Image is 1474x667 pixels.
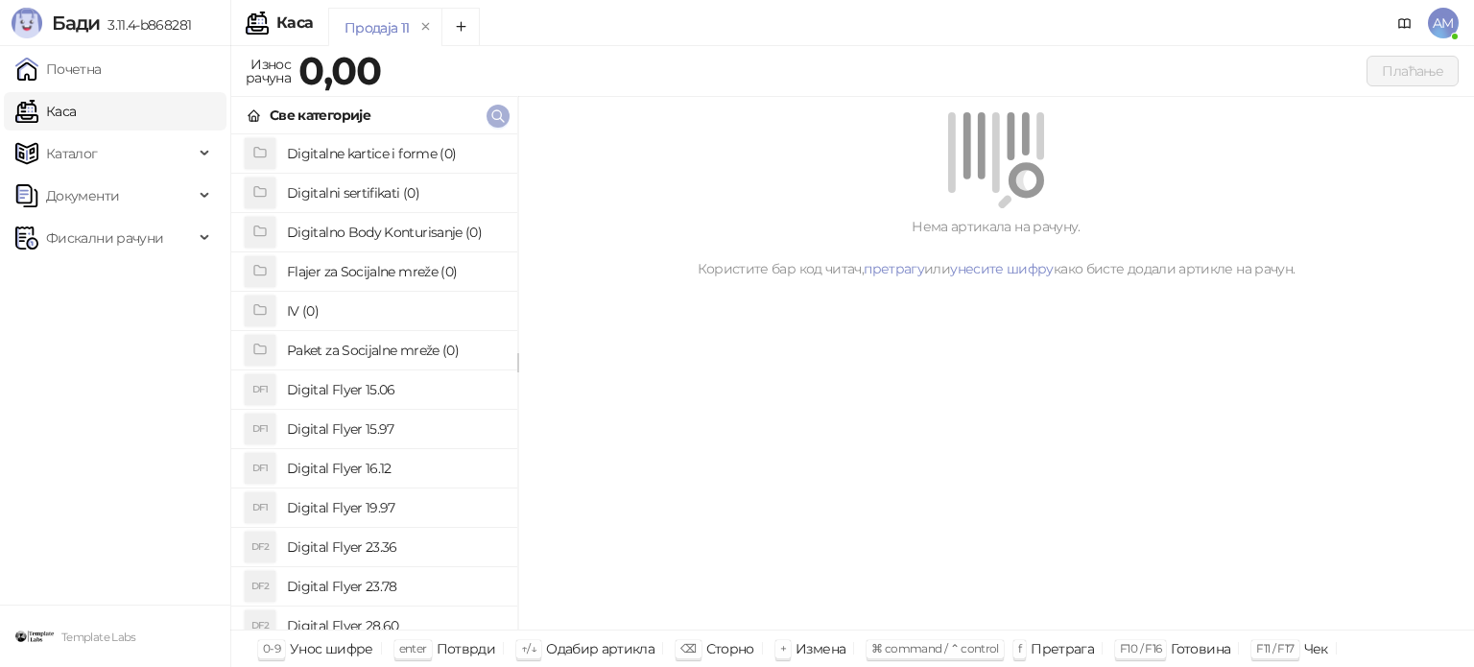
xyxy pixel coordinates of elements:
button: remove [414,19,439,36]
h4: Digitalni sertifikati (0) [287,178,502,208]
a: Каса [15,92,76,131]
h4: Flajer za Socijalne mreže (0) [287,256,502,287]
span: Фискални рачуни [46,219,163,257]
h4: Digital Flyer 15.06 [287,374,502,405]
div: Унос шифре [290,636,373,661]
span: enter [399,641,427,655]
button: Add tab [441,8,480,46]
div: DF2 [245,610,275,641]
small: Template Labs [61,631,136,644]
div: Све категорије [270,105,370,126]
h4: Digitalno Body Konturisanje (0) [287,217,502,248]
a: претрагу [864,260,924,277]
h4: Digital Flyer 23.36 [287,532,502,562]
div: Чек [1304,636,1328,661]
div: Потврди [437,636,496,661]
span: Каталог [46,134,98,173]
h4: Digital Flyer 28.60 [287,610,502,641]
div: DF1 [245,374,275,405]
img: 64x64-companyLogo-46bbf2fd-0887-484e-a02e-a45a40244bfa.png [15,617,54,655]
h4: Digital Flyer 23.78 [287,571,502,602]
span: f [1018,641,1021,655]
h4: Paket za Socijalne mreže (0) [287,335,502,366]
h4: IV (0) [287,296,502,326]
strong: 0,00 [298,47,381,94]
div: Нема артикала на рачуну. Користите бар код читач, или како бисте додали артикле на рачун. [541,216,1451,279]
div: DF2 [245,571,275,602]
div: DF1 [245,453,275,484]
span: F11 / F17 [1256,641,1294,655]
a: унесите шифру [950,260,1054,277]
button: Плаћање [1367,56,1459,86]
h4: Digital Flyer 16.12 [287,453,502,484]
div: DF1 [245,414,275,444]
h4: Digitalne kartice i forme (0) [287,138,502,169]
div: DF1 [245,492,275,523]
h4: Digital Flyer 15.97 [287,414,502,444]
a: Документација [1390,8,1420,38]
span: ↑/↓ [521,641,536,655]
a: Почетна [15,50,102,88]
span: 3.11.4-b868281 [100,16,191,34]
span: ⌫ [680,641,696,655]
div: grid [231,134,517,630]
span: ⌘ command / ⌃ control [871,641,999,655]
span: F10 / F16 [1120,641,1161,655]
div: Продаја 11 [345,17,410,38]
span: Документи [46,177,119,215]
div: DF2 [245,532,275,562]
div: Износ рачуна [242,52,295,90]
div: Измена [796,636,845,661]
div: Одабир артикла [546,636,654,661]
div: Претрага [1031,636,1094,661]
h4: Digital Flyer 19.97 [287,492,502,523]
img: Logo [12,8,42,38]
div: Каса [276,15,313,31]
span: Бади [52,12,100,35]
div: Сторно [706,636,754,661]
span: AM [1428,8,1459,38]
span: + [780,641,786,655]
div: Готовина [1171,636,1230,661]
span: 0-9 [263,641,280,655]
